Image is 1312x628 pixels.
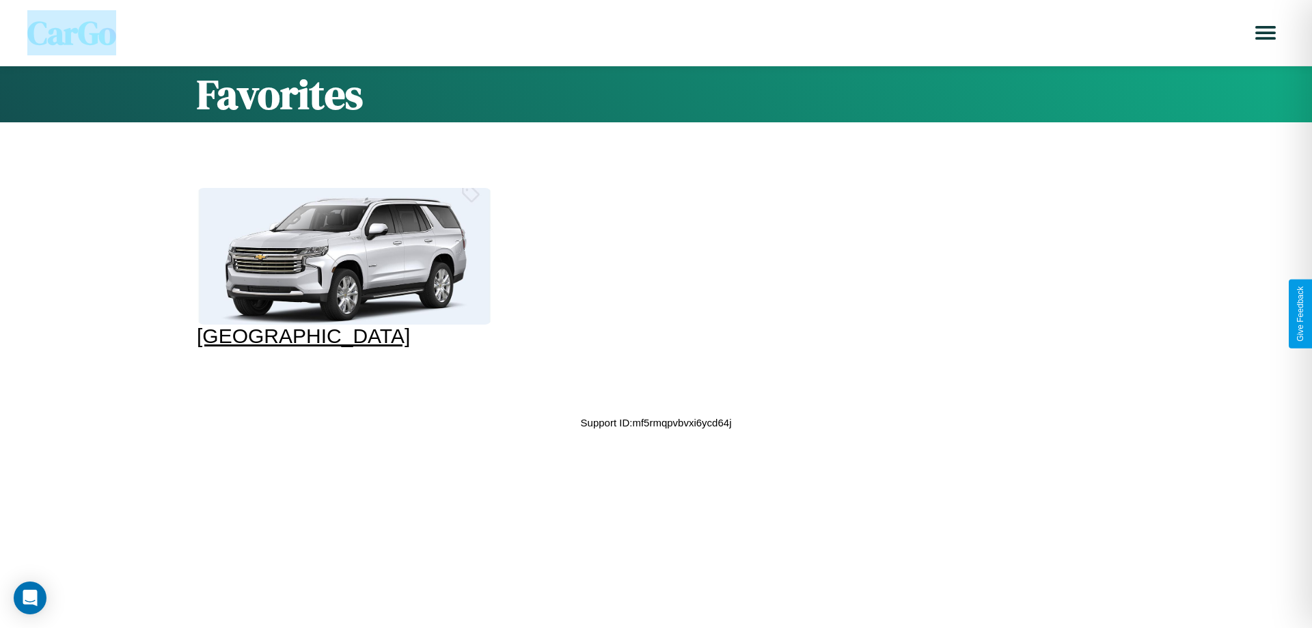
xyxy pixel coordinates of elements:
div: Give Feedback [1296,286,1305,342]
div: [GEOGRAPHIC_DATA] [197,325,492,348]
div: Open Intercom Messenger [14,582,46,614]
button: Open menu [1246,14,1285,52]
span: CarGo [27,10,116,55]
p: Support ID: mf5rmqpvbvxi6ycd64j [581,413,732,432]
h1: Favorites [197,66,1115,122]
